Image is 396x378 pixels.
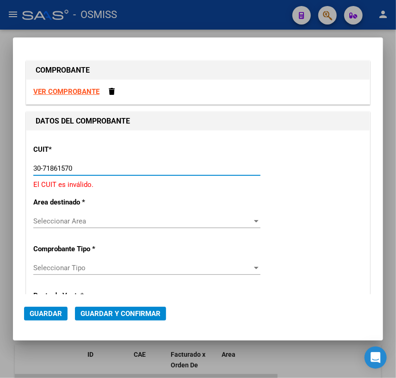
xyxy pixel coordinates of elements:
span: Seleccionar Area [33,217,252,225]
span: Guardar [30,310,62,318]
p: Punto de Venta [33,291,132,301]
strong: DATOS DEL COMPROBANTE [36,117,130,125]
span: Guardar y Confirmar [80,310,161,318]
strong: COMPROBANTE [36,66,90,74]
p: Area destinado * [33,197,132,208]
a: VER COMPROBANTE [33,87,99,96]
span: Seleccionar Tipo [33,264,252,272]
button: Guardar [24,307,68,321]
button: Guardar y Confirmar [75,307,166,321]
p: Comprobante Tipo * [33,244,132,254]
div: Open Intercom Messenger [365,347,387,369]
p: CUIT [33,144,132,155]
p: El CUIT es inválido. [33,180,363,190]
